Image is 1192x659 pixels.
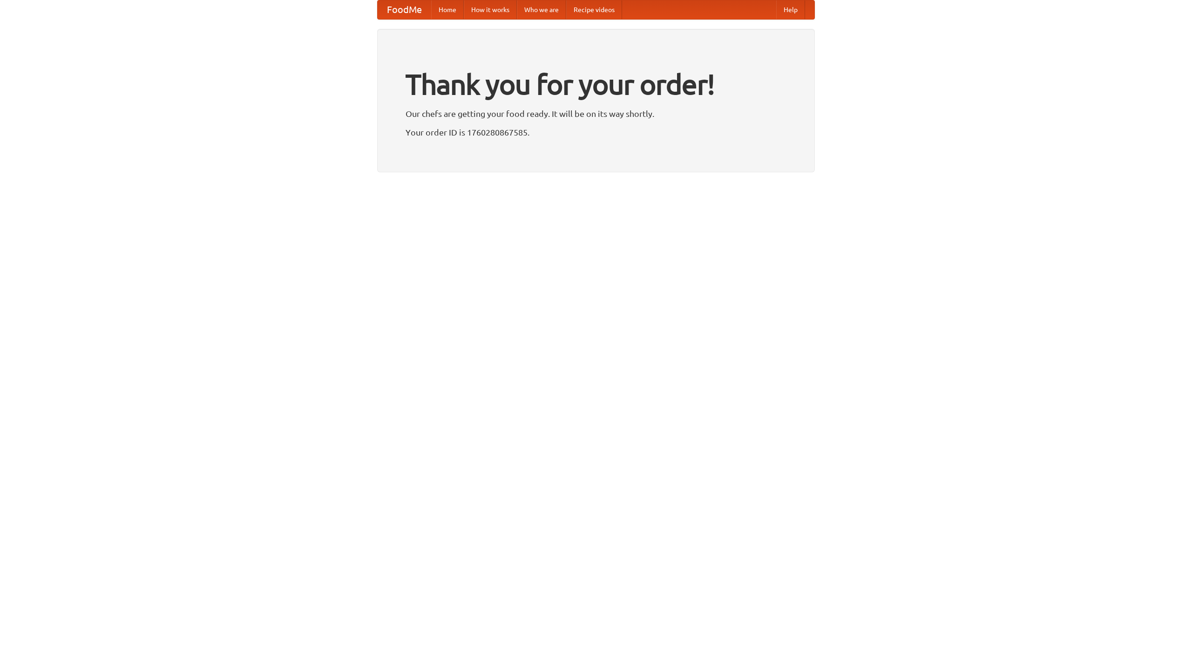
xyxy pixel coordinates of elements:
a: Recipe videos [566,0,622,19]
a: FoodMe [378,0,431,19]
p: Our chefs are getting your food ready. It will be on its way shortly. [406,107,786,121]
p: Your order ID is 1760280867585. [406,125,786,139]
a: Help [776,0,805,19]
a: Who we are [517,0,566,19]
a: How it works [464,0,517,19]
a: Home [431,0,464,19]
h1: Thank you for your order! [406,62,786,107]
